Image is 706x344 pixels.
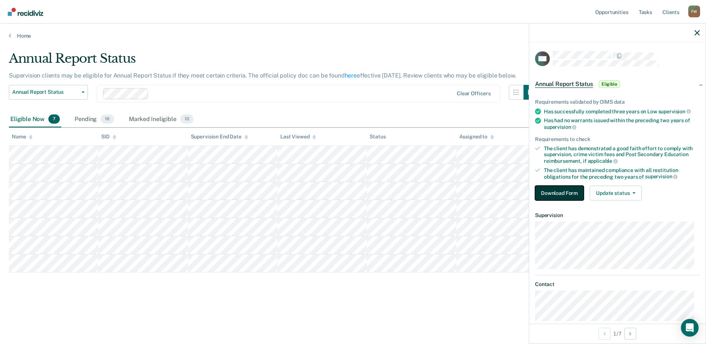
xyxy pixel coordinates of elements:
[544,124,576,130] span: supervision
[457,90,491,97] div: Clear officers
[9,32,697,39] a: Home
[535,186,584,200] button: Download Form
[599,328,610,340] button: Previous Opportunity
[681,319,699,337] div: Open Intercom Messenger
[127,111,195,128] div: Marked Ineligible
[180,114,193,124] span: 10
[535,136,700,142] div: Requirements to check
[8,8,43,16] img: Recidiviz
[100,114,114,124] span: 16
[48,114,60,124] span: 7
[529,324,706,343] div: 1 / 7
[12,89,79,95] span: Annual Report Status
[101,134,116,140] div: SID
[345,72,357,79] a: here
[9,111,61,128] div: Eligible Now
[535,212,700,219] dt: Supervision
[544,117,700,130] div: Has had no warrants issued within the preceding two years of
[9,72,516,79] p: Supervision clients may be eligible for Annual Report Status if they meet certain criteria. The o...
[599,80,620,88] span: Eligible
[12,134,32,140] div: Name
[459,134,494,140] div: Assigned to
[535,99,700,105] div: Requirements validated by OIMS data
[688,6,700,17] button: Profile dropdown button
[544,145,700,164] div: The client has demonstrated a good faith effort to comply with supervision, crime victim fees and...
[370,134,385,140] div: Status
[688,6,700,17] div: F W
[73,111,116,128] div: Pending
[658,109,691,114] span: supervision
[544,108,700,115] div: Has successfully completed three years on Low
[535,281,700,288] dt: Contact
[9,51,538,72] div: Annual Report Status
[624,328,636,340] button: Next Opportunity
[529,72,706,96] div: Annual Report StatusEligible
[645,173,678,179] span: supervision
[535,80,593,88] span: Annual Report Status
[590,186,642,200] button: Update status
[588,158,618,164] span: applicable
[191,134,248,140] div: Supervision End Date
[535,186,587,200] a: Navigate to form link
[280,134,316,140] div: Last Viewed
[544,167,700,180] div: The client has maintained compliance with all restitution obligations for the preceding two years of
